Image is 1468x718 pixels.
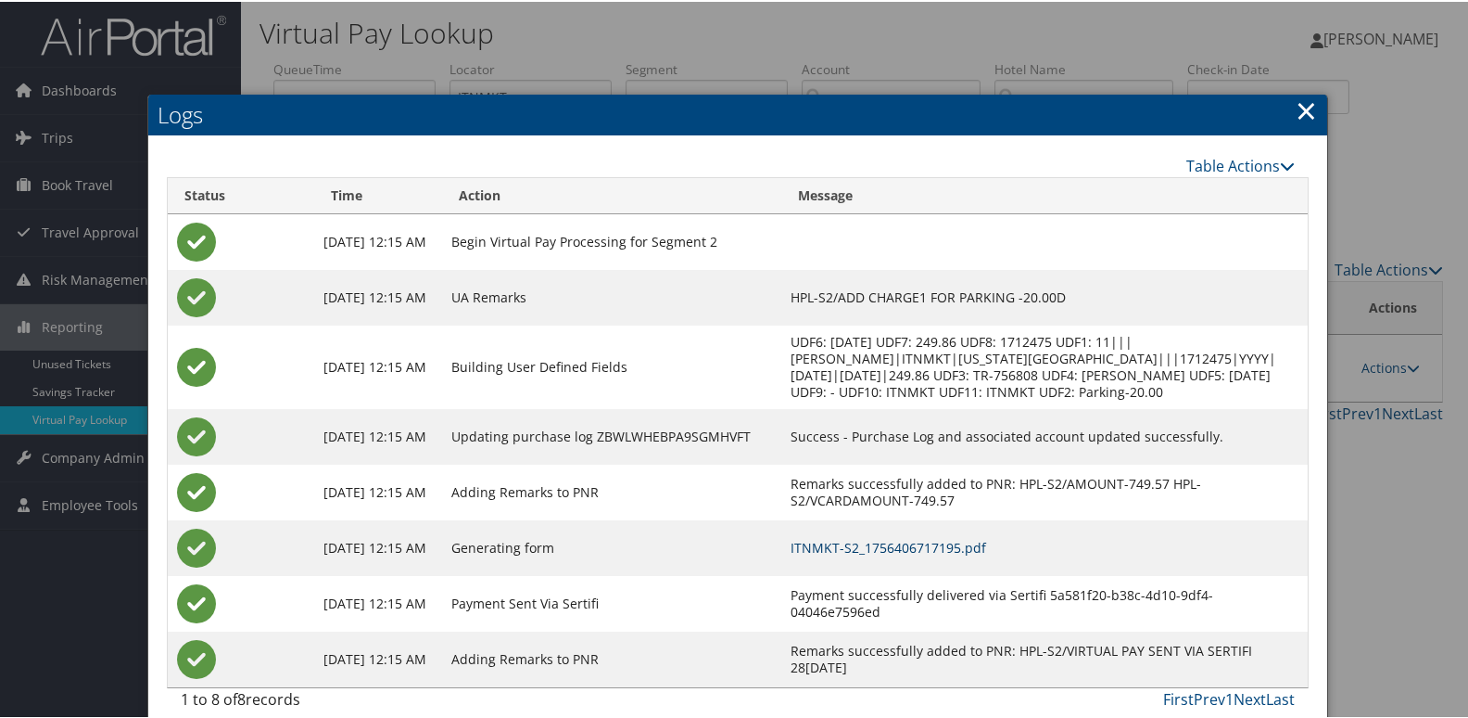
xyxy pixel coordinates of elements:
td: UA Remarks [442,268,782,324]
th: Status: activate to sort column ascending [168,176,314,212]
a: First [1163,687,1194,708]
td: UDF6: [DATE] UDF7: 249.86 UDF8: 1712475 UDF1: 11|||[PERSON_NAME]|ITNMKT|[US_STATE][GEOGRAPHIC_DAT... [781,324,1308,407]
td: [DATE] 12:15 AM [314,268,442,324]
a: Prev [1194,687,1225,708]
td: Generating form [442,519,782,574]
a: 1 [1225,687,1234,708]
h2: Logs [148,93,1327,134]
td: Remarks successfully added to PNR: HPL-S2/AMOUNT-749.57 HPL-S2/VCARDAMOUNT-749.57 [781,463,1308,519]
td: [DATE] 12:15 AM [314,630,442,686]
td: [DATE] 12:15 AM [314,324,442,407]
a: Next [1234,687,1266,708]
td: [DATE] 12:15 AM [314,519,442,574]
td: Begin Virtual Pay Processing for Segment 2 [442,212,782,268]
td: Building User Defined Fields [442,324,782,407]
a: Table Actions [1186,154,1295,174]
a: Close [1296,90,1317,127]
a: Last [1266,687,1295,708]
span: 8 [237,687,246,708]
td: Success - Purchase Log and associated account updated successfully. [781,407,1308,463]
th: Action: activate to sort column ascending [442,176,782,212]
td: Updating purchase log ZBWLWHEBPA9SGMHVFT [442,407,782,463]
a: ITNMKT-S2_1756406717195.pdf [791,537,986,555]
td: Adding Remarks to PNR [442,463,782,519]
td: HPL-S2/ADD CHARGE1 FOR PARKING -20.00D [781,268,1308,324]
td: [DATE] 12:15 AM [314,407,442,463]
td: Payment Sent Via Sertifi [442,574,782,630]
td: Adding Remarks to PNR [442,630,782,686]
td: Remarks successfully added to PNR: HPL-S2/VIRTUAL PAY SENT VIA SERTIFI 28[DATE] [781,630,1308,686]
td: [DATE] 12:15 AM [314,463,442,519]
th: Message: activate to sort column ascending [781,176,1308,212]
td: [DATE] 12:15 AM [314,212,442,268]
th: Time: activate to sort column ascending [314,176,442,212]
td: [DATE] 12:15 AM [314,574,442,630]
td: Payment successfully delivered via Sertifi 5a581f20-b38c-4d10-9df4-04046e7596ed [781,574,1308,630]
div: 1 to 8 of records [181,686,438,718]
